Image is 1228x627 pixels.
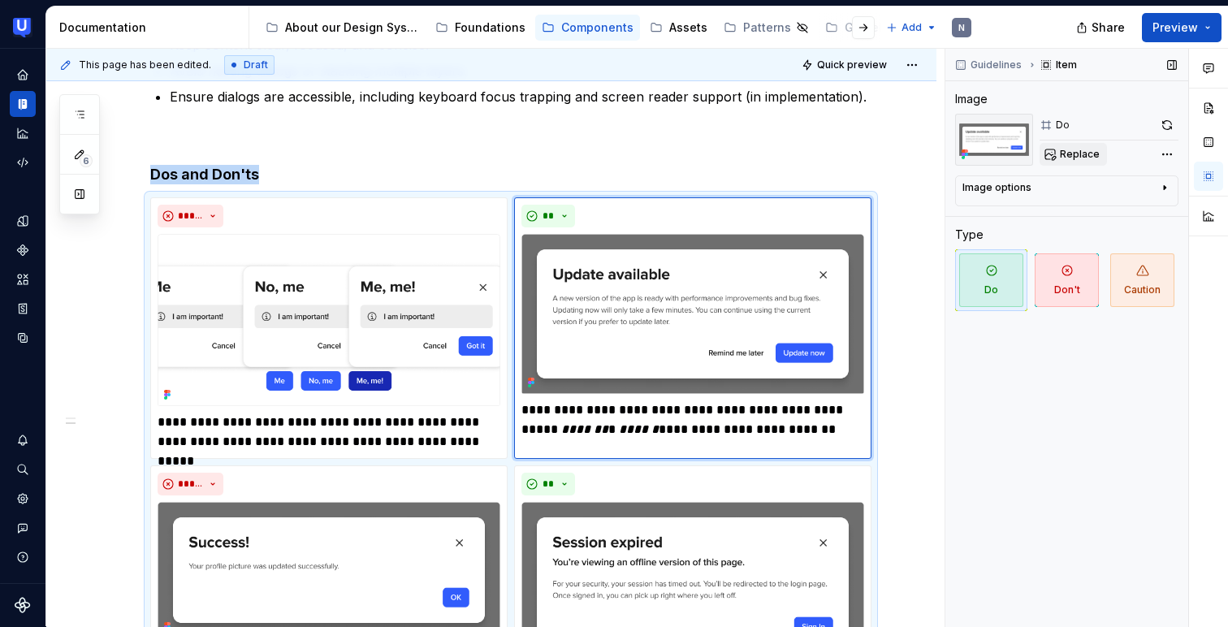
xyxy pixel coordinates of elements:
[717,15,815,41] a: Patterns
[10,296,36,322] a: Storybook stories
[1110,253,1174,307] span: Caution
[1035,253,1099,307] span: Don't
[743,19,791,36] div: Patterns
[881,16,942,39] button: Add
[15,597,31,613] svg: Supernova Logo
[955,227,984,243] div: Type
[10,237,36,263] a: Components
[1092,19,1125,36] span: Share
[10,427,36,453] button: Notifications
[10,515,36,541] button: Contact support
[10,62,36,88] a: Home
[959,253,1023,307] span: Do
[902,21,922,34] span: Add
[10,91,36,117] a: Documentation
[819,15,931,41] a: Guidelines
[10,120,36,146] a: Analytics
[10,486,36,512] a: Settings
[1152,19,1198,36] span: Preview
[1056,119,1070,132] div: Do
[10,325,36,351] a: Data sources
[285,19,419,36] div: About our Design System
[1040,143,1107,166] button: Replace
[1060,148,1100,161] span: Replace
[669,19,707,36] div: Assets
[1142,13,1222,42] button: Preview
[1068,13,1135,42] button: Share
[259,15,426,41] a: About our Design System
[158,234,500,406] img: 61456d12-57d2-4b10-bc83-dd3f2ddaf763.png
[10,456,36,482] button: Search ⌘K
[10,208,36,234] a: Design tokens
[13,18,32,37] img: 41adf70f-fc1c-4662-8e2d-d2ab9c673b1b.png
[950,54,1029,76] button: Guidelines
[643,15,714,41] a: Assets
[955,249,1027,311] button: Do
[535,15,640,41] a: Components
[817,58,887,71] span: Quick preview
[455,19,525,36] div: Foundations
[958,21,965,34] div: N
[59,19,242,36] div: Documentation
[170,87,871,106] p: Ensure dialogs are accessible, including keyboard focus trapping and screen reader support (in im...
[80,154,93,167] span: 6
[521,234,864,394] img: d2490523-d803-4ff5-ba1d-31062d56e7c3.png
[150,166,259,183] strong: Dos and Don'ts
[962,181,1031,194] div: Image options
[244,58,268,71] span: Draft
[797,54,894,76] button: Quick preview
[79,58,211,71] span: This page has been edited.
[955,91,988,107] div: Image
[561,19,633,36] div: Components
[1106,249,1178,311] button: Caution
[971,58,1022,71] span: Guidelines
[10,266,36,292] a: Assets
[259,11,878,44] div: Page tree
[10,149,36,175] a: Code automation
[1031,249,1103,311] button: Don't
[955,114,1033,166] img: d2490523-d803-4ff5-ba1d-31062d56e7c3.png
[962,181,1171,201] button: Image options
[429,15,532,41] a: Foundations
